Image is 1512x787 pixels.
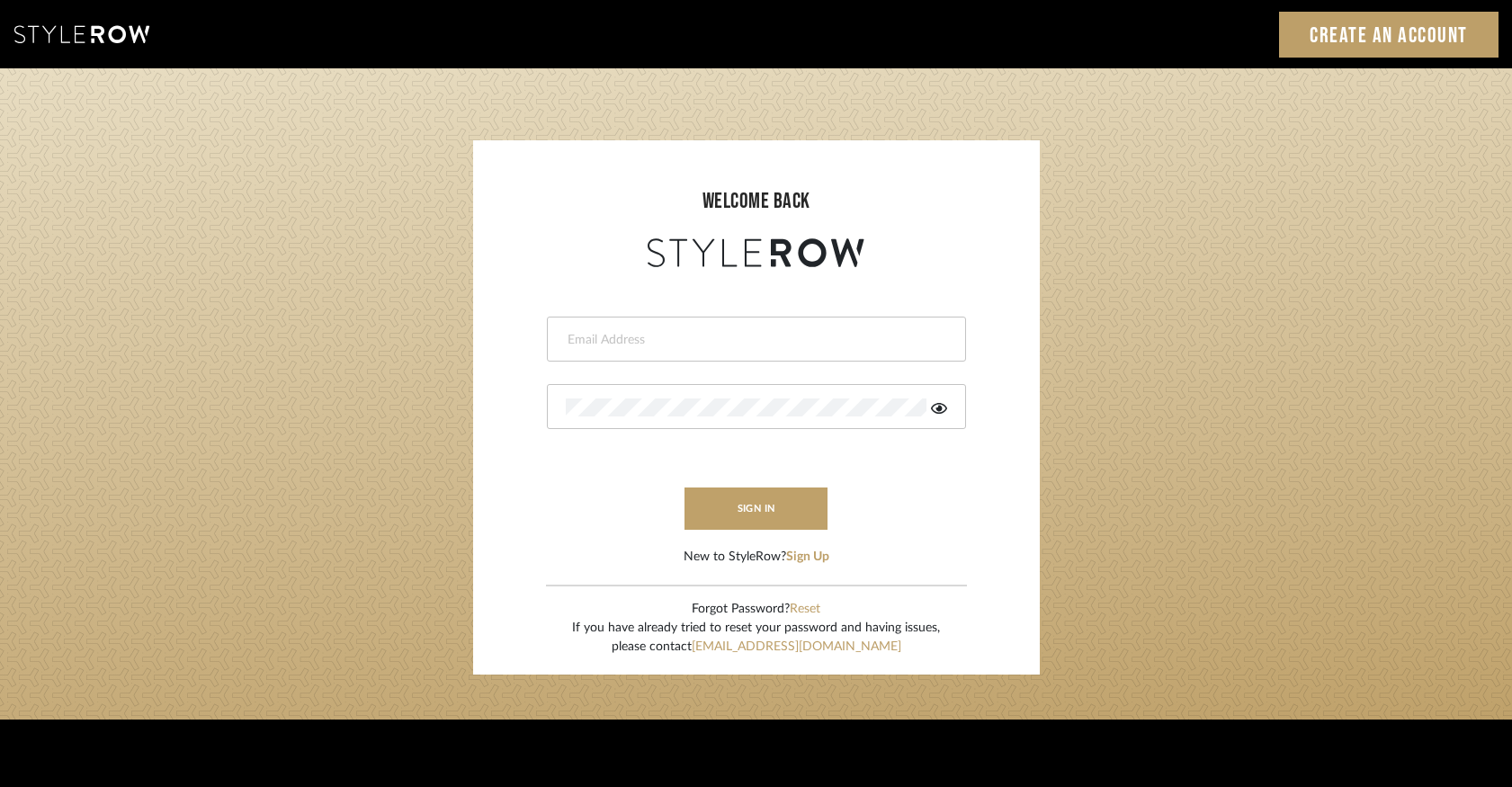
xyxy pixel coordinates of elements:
[491,185,1022,218] div: welcome back
[566,331,943,349] input: Email Address
[684,548,829,567] div: New to StyleRow?
[790,600,820,619] button: Reset
[572,619,940,657] div: If you have already tried to reset your password and having issues, please contact
[572,600,940,619] div: Forgot Password?
[786,548,829,567] button: Sign Up
[684,487,828,530] button: sign in
[692,640,901,653] a: [EMAIL_ADDRESS][DOMAIN_NAME]
[1279,12,1499,58] a: Create an Account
